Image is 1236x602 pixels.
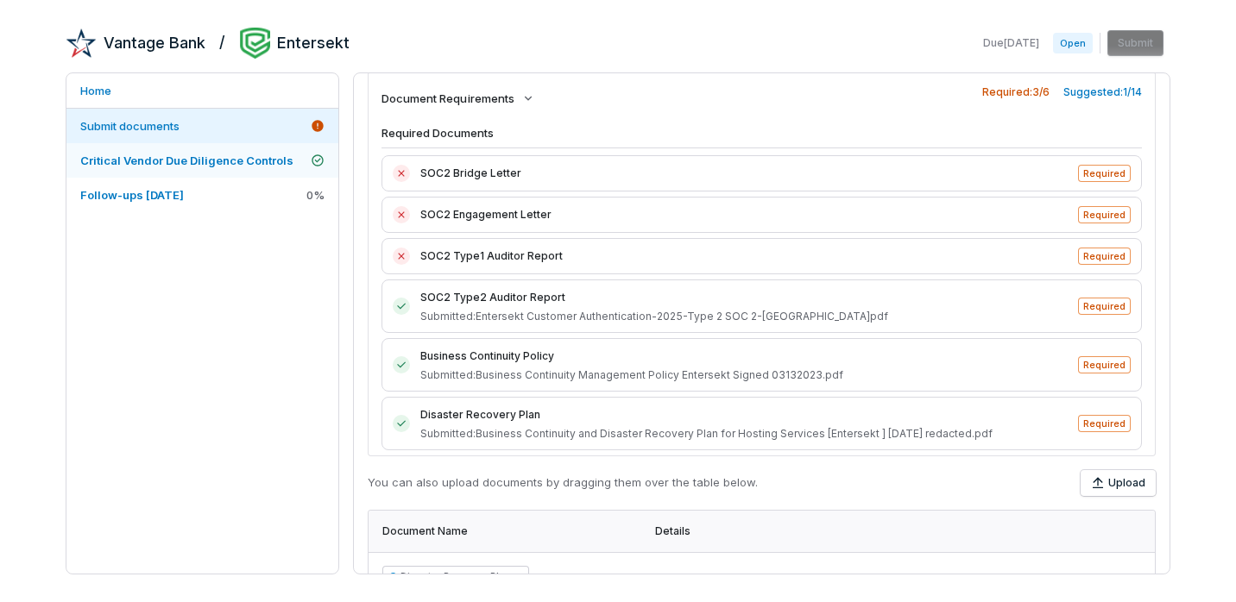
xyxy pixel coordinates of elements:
[420,289,1068,306] span: SOC2 Type2 Auditor Report
[66,143,338,178] a: Critical Vendor Due Diligence Controls
[66,73,338,108] a: Home
[382,524,634,538] div: Document Name
[80,119,180,133] span: Submit documents
[1078,248,1131,265] span: Required
[219,28,225,53] h2: /
[420,248,1068,265] span: SOC2 Type1 Auditor Report
[1081,470,1156,496] button: Upload
[983,36,1039,50] span: Due [DATE]
[277,32,350,54] h2: Entersekt
[655,524,1093,538] div: Details
[1053,33,1093,53] span: Open
[104,32,205,54] h2: Vantage Bank
[1078,415,1131,432] span: Required
[382,91,514,106] span: Document Requirements
[66,109,338,143] a: Submit documents
[420,310,1068,323] span: Submitted: Entersekt Customer Authentication-2025-Type 2 SOC 2-CoAO.pdf
[368,474,758,492] p: You can also upload documents by dragging them over the table below.
[420,165,1068,182] span: SOC2 Bridge Letter
[982,85,1050,99] span: Required: 3 / 6
[1063,85,1142,99] span: Suggested: 1 / 14
[1078,165,1131,182] span: Required
[306,187,325,203] span: 0 %
[382,125,1142,148] h4: Required Documents
[376,80,540,116] button: Document Requirements
[420,206,1068,223] span: SOC2 Engagement Letter
[420,368,1068,382] span: Submitted: Business Continuity Management Policy Entersekt Signed 03132023.pdf
[1078,206,1131,223] span: Required
[382,566,529,586] button: Disaster Recovery Plan
[420,348,1068,365] span: Business Continuity Policy
[420,427,1068,441] span: Submitted: Business Continuity and Disaster Recovery Plan for Hosting Services [Entersekt ] 2025....
[80,154,293,167] span: Critical Vendor Due Diligence Controls
[1078,356,1131,373] span: Required
[66,178,338,212] a: Follow-ups [DATE]0%
[420,406,1068,423] span: Disaster Recovery Plan
[1078,298,1131,315] span: Required
[80,188,184,202] span: Follow-ups [DATE]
